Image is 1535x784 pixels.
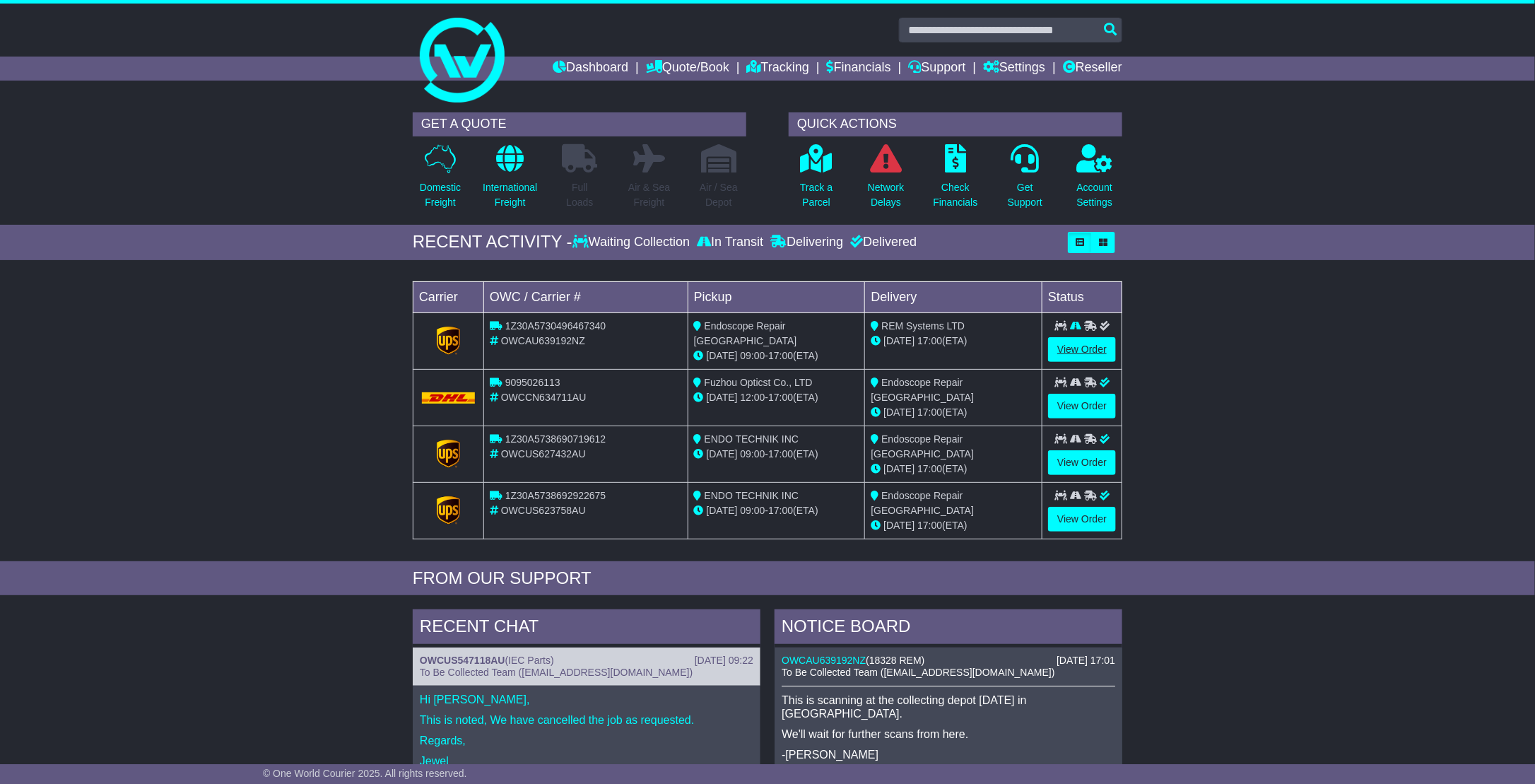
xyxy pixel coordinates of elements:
[420,734,753,747] p: Regards,
[768,350,793,361] span: 17:00
[483,180,537,210] p: International Freight
[782,748,1115,761] p: -[PERSON_NAME]
[562,180,597,210] p: Full Loads
[868,180,904,210] p: Network Delays
[767,235,847,250] div: Delivering
[1007,144,1043,218] a: GetSupport
[871,377,974,403] span: Endoscope Repair [GEOGRAPHIC_DATA]
[1063,57,1122,81] a: Reseller
[827,57,891,81] a: Financials
[263,768,467,779] span: © One World Courier 2025. All rights reserved.
[1076,144,1114,218] a: AccountSettings
[871,462,1036,476] div: (ETA)
[1048,337,1116,362] a: View Order
[782,727,1115,741] p: We'll wait for further scans from here.
[705,377,813,388] span: Fuzhou Opticst Co., LTD
[869,655,922,666] span: 18328 REM
[881,320,965,332] span: REM Systems LTD
[420,713,753,727] p: This is noted, We have cancelled the job as requested.
[800,180,833,210] p: Track a Parcel
[508,655,551,666] span: IEC Parts
[768,392,793,403] span: 17:00
[437,440,461,468] img: GetCarrierServiceLogo
[694,390,859,405] div: - (ETA)
[847,235,917,250] div: Delivered
[883,335,914,346] span: [DATE]
[775,609,1122,648] div: NOTICE BOARD
[694,503,859,518] div: - (ETA)
[505,320,606,332] span: 1Z30A5730496467340
[420,655,753,667] div: ( )
[501,505,586,516] span: OWCUS623758AU
[867,144,905,218] a: NetworkDelays
[768,448,793,460] span: 17:00
[883,406,914,418] span: [DATE]
[782,694,1115,720] p: This is scanning at the collecting depot [DATE] in [GEOGRAPHIC_DATA].
[707,392,738,403] span: [DATE]
[741,350,765,361] span: 09:00
[705,490,799,501] span: ENDO TECHNIK INC
[505,433,606,445] span: 1Z30A5738690719612
[1008,180,1042,210] p: Get Support
[799,144,833,218] a: Track aParcel
[413,112,746,136] div: GET A QUOTE
[700,180,738,210] p: Air / Sea Depot
[501,392,587,403] span: OWCCN634711AU
[908,57,965,81] a: Support
[484,281,688,312] td: OWC / Carrier #
[768,505,793,516] span: 17:00
[871,518,1036,533] div: (ETA)
[1048,507,1116,532] a: View Order
[871,490,974,516] span: Endoscope Repair [GEOGRAPHIC_DATA]
[747,57,809,81] a: Tracking
[437,327,461,355] img: GetCarrierServiceLogo
[420,180,461,210] p: Domestic Freight
[646,57,729,81] a: Quote/Book
[917,520,942,531] span: 17:00
[694,349,859,363] div: - (ETA)
[419,144,461,218] a: DomesticFreight
[865,281,1042,312] td: Delivery
[883,463,914,474] span: [DATE]
[413,568,1122,589] div: FROM OUR SUPPORT
[694,447,859,462] div: - (ETA)
[741,505,765,516] span: 09:00
[741,448,765,460] span: 09:00
[782,655,866,666] a: OWCAU639192NZ
[871,334,1036,349] div: (ETA)
[694,320,797,346] span: Endoscope Repair [GEOGRAPHIC_DATA]
[572,235,693,250] div: Waiting Collection
[420,754,753,768] p: Jewel
[871,405,1036,420] div: (ETA)
[422,392,475,404] img: DHL.png
[871,433,974,460] span: Endoscope Repair [GEOGRAPHIC_DATA]
[482,144,538,218] a: InternationalFreight
[553,57,628,81] a: Dashboard
[917,463,942,474] span: 17:00
[983,57,1045,81] a: Settings
[420,655,505,666] a: OWCUS547118AU
[917,335,942,346] span: 17:00
[413,232,572,252] div: RECENT ACTIVITY -
[782,655,1115,667] div: ( )
[501,448,586,460] span: OWCUS627432AU
[413,609,760,648] div: RECENT CHAT
[693,235,767,250] div: In Transit
[1048,394,1116,419] a: View Order
[1057,655,1115,667] div: [DATE] 17:01
[741,392,765,403] span: 12:00
[1042,281,1122,312] td: Status
[933,144,979,218] a: CheckFinancials
[420,667,693,678] span: To Be Collected Team ([EMAIL_ADDRESS][DOMAIN_NAME])
[705,433,799,445] span: ENDO TECHNIK INC
[1048,450,1116,475] a: View Order
[917,406,942,418] span: 17:00
[883,520,914,531] span: [DATE]
[1077,180,1113,210] p: Account Settings
[628,180,670,210] p: Air & Sea Freight
[695,655,753,667] div: [DATE] 09:22
[501,335,585,346] span: OWCAU639192NZ
[789,112,1122,136] div: QUICK ACTIONS
[707,350,738,361] span: [DATE]
[505,490,606,501] span: 1Z30A5738692922675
